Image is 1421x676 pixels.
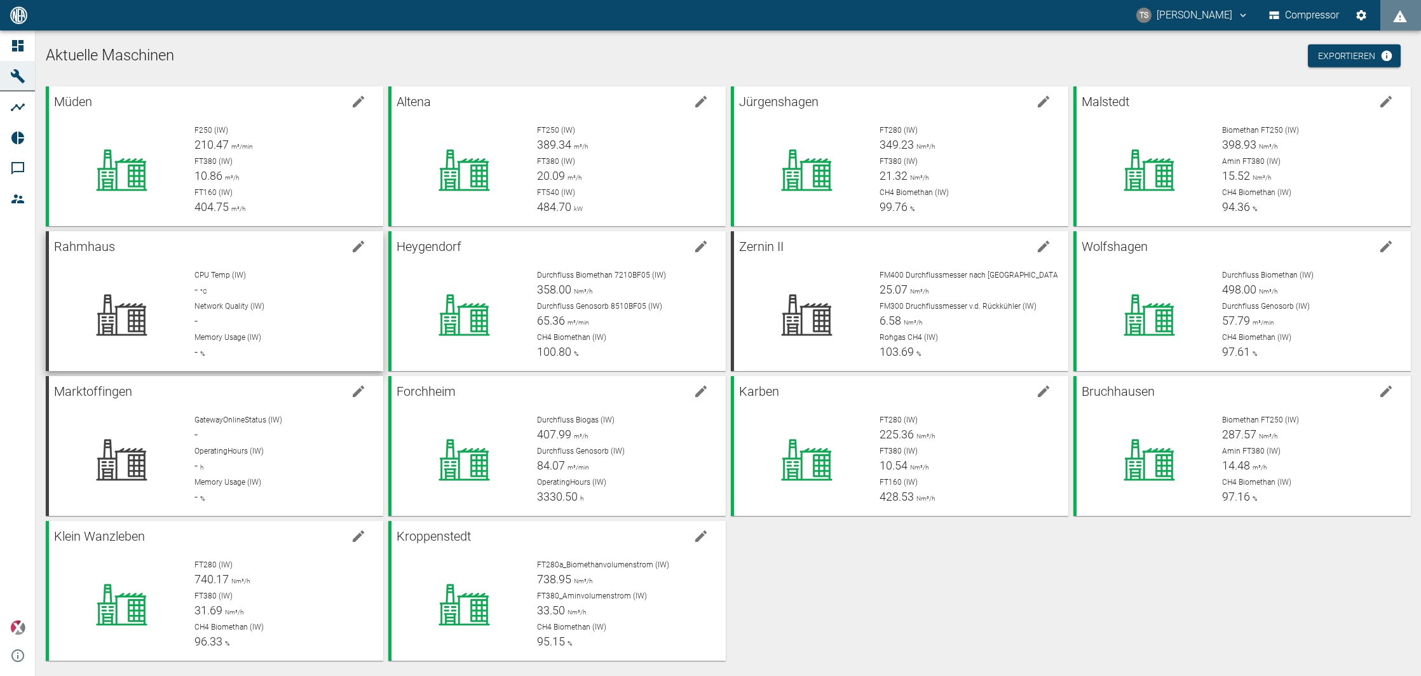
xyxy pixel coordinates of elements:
span: FT380 (IW) [194,591,233,600]
span: CH4 Biomethan (IW) [537,623,606,632]
button: edit machine [346,379,371,404]
span: Durchfluss Genosorb 8510BF05 (IW) [537,302,662,311]
span: 65.36 [537,314,565,327]
span: FT250 (IW) [537,126,575,135]
span: Wolfshagen [1082,239,1148,254]
span: 20.09 [537,169,565,182]
span: Memory Usage (IW) [194,478,261,487]
span: CH4 Biomethan (IW) [1222,478,1291,487]
span: 389.34 [537,138,571,151]
a: Wolfshagenedit machineDurchfluss Biomethan (IW)498.00Nm³/hDurchfluss Genosorb (IW)57.79m³/minCH4 ... [1073,231,1411,371]
span: FT160 (IW) [880,478,918,487]
span: Forchheim [397,384,456,399]
span: 3330.50 [537,490,578,503]
button: edit machine [1031,234,1056,259]
span: 10.54 [880,459,908,472]
span: Biomethan FT250 (IW) [1222,126,1299,135]
span: 498.00 [1222,283,1256,296]
span: 57.79 [1222,314,1250,327]
span: Durchfluss Biogas (IW) [537,416,615,424]
span: F250 (IW) [194,126,228,135]
span: Bruchhausen [1082,384,1155,399]
span: 15.52 [1222,169,1250,182]
span: 428.53 [880,490,914,503]
button: edit machine [1373,89,1399,114]
span: Nm³/h [914,433,935,440]
button: edit machine [688,524,714,549]
span: 84.07 [537,459,565,472]
a: Zernin IIedit machineFM400 Durchflussmesser nach [GEOGRAPHIC_DATA] (IW)25.07Nm³/hFM300 Druchfluss... [731,231,1068,371]
span: FT380 (IW) [880,447,918,456]
span: 33.50 [537,604,565,617]
button: edit machine [1031,89,1056,114]
span: 95.15 [537,635,565,648]
a: Kroppenstedtedit machineFT280a_Biomethanvolumenstrom (IW)738.95Nm³/hFT380_Aminvolumenstrom (IW)33... [388,521,726,661]
span: Nm³/h [1256,433,1277,440]
span: Karben [739,384,779,399]
span: - [194,283,198,296]
span: Nm³/h [229,578,250,585]
img: Xplore Logo [10,620,25,635]
span: 287.57 [1222,428,1256,441]
button: edit machine [688,89,714,114]
a: Altenaedit machineFT250 (IW)389.34m³/hFT380 (IW)20.09m³/hFT540 (IW)484.70kW [388,86,726,226]
span: FM400 Durchflussmesser nach [GEOGRAPHIC_DATA] (IW) [880,271,1076,280]
span: Nm³/h [908,464,928,471]
span: h [578,495,583,502]
span: FT280 (IW) [880,416,918,424]
span: 97.16 [1222,490,1250,503]
span: Durchfluss Biomethan 7210BF05 (IW) [537,271,666,280]
span: Network Quality (IW) [194,302,264,311]
a: Müdenedit machineF250 (IW)210.47m³/minFT380 (IW)10.86m³/hFT160 (IW)404.75m³/h [46,86,383,226]
span: m³/min [565,464,589,471]
span: Durchfluss Genosorb (IW) [537,447,625,456]
span: 225.36 [880,428,914,441]
span: 407.99 [537,428,571,441]
span: CH4 Biomethan (IW) [1222,333,1291,342]
span: Nm³/h [908,288,928,295]
span: 100.80 [537,345,571,358]
span: % [1250,205,1257,212]
img: logo [9,6,29,24]
button: edit machine [346,234,371,259]
span: - [194,345,198,358]
button: timo.streitbuerger@arcanum-energy.de [1134,4,1251,27]
span: % [222,640,229,647]
span: h [198,464,203,471]
span: OperatingHours (IW) [194,447,264,456]
span: Rohgas CH4 (IW) [880,333,938,342]
span: Nm³/h [1250,174,1271,181]
span: Nm³/h [222,609,243,616]
button: edit machine [1031,379,1056,404]
span: 404.75 [194,200,229,213]
button: edit machine [346,89,371,114]
button: edit machine [346,524,371,549]
span: Marktoffingen [54,384,132,399]
span: CH4 Biomethan (IW) [194,623,264,632]
span: GatewayOnlineStatus (IW) [194,416,282,424]
span: Altena [397,94,431,109]
span: Rahmhaus [54,239,115,254]
span: CH4 Biomethan (IW) [880,188,949,197]
button: edit machine [688,379,714,404]
span: % [198,350,205,357]
span: - [194,314,198,327]
span: FT380 (IW) [537,157,575,166]
span: OperatingHours (IW) [537,478,606,487]
span: % [198,495,205,502]
span: Jürgenshagen [739,94,819,109]
span: Amin FT380 (IW) [1222,157,1281,166]
span: Nm³/h [1256,288,1277,295]
span: CPU Temp (IW) [194,271,246,280]
span: Nm³/h [565,609,586,616]
a: Rahmhausedit machineCPU Temp (IW)-°CNetwork Quality (IW)-Memory Usage (IW)-% [46,231,383,371]
span: FT280 (IW) [194,560,233,569]
span: 103.69 [880,345,914,358]
a: Bruchhausenedit machineBiomethan FT250 (IW)287.57Nm³/hAmin FT380 (IW)14.48m³/hCH4 Biomethan (IW)9... [1073,376,1411,516]
span: % [1250,495,1257,502]
span: Malstedt [1082,94,1129,109]
a: Heygendorfedit machineDurchfluss Biomethan 7210BF05 (IW)358.00Nm³/hDurchfluss Genosorb 8510BF05 (... [388,231,726,371]
a: Malstedtedit machineBiomethan FT250 (IW)398.93Nm³/hAmin FT380 (IW)15.52Nm³/hCH4 Biomethan (IW)94.36% [1073,86,1411,226]
span: Nm³/h [1256,143,1277,150]
span: Nm³/h [571,578,592,585]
